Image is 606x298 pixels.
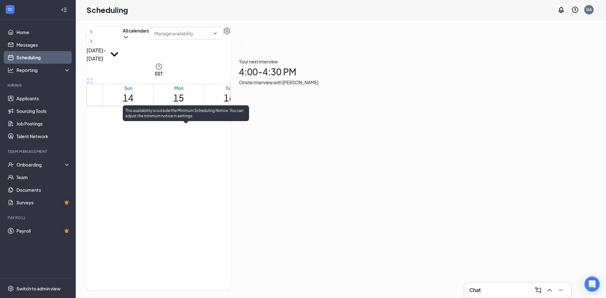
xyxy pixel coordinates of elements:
[223,84,236,106] a: September 16, 2025
[16,51,70,64] a: Scheduling
[8,161,14,168] svg: UserCheck
[123,34,129,40] svg: ChevronDown
[8,215,69,220] div: Payroll
[122,84,135,106] a: September 14, 2025
[86,4,128,15] h1: Scheduling
[8,285,14,292] svg: Settings
[534,286,542,294] svg: ComposeMessage
[173,85,184,91] div: Mon
[155,63,163,70] svg: Clock
[8,67,14,73] svg: Analysis
[86,37,96,46] button: ChevronRight
[16,105,70,117] a: Sourcing Tools
[239,58,318,65] div: Your next interview
[239,65,318,79] h1: 4:00 - 4:30 PM
[586,7,592,12] div: GA
[223,27,231,63] a: Settings
[16,26,70,38] a: Home
[533,285,543,295] button: ComposeMessage
[154,30,210,37] input: Manage availability
[123,91,134,105] h1: 14
[239,37,318,47] span: [DATE]
[123,105,249,121] div: This availability is outside the Minimum Scheduling Notice. You can adjust the minimum notice in ...
[224,85,235,91] div: Tue
[556,285,566,295] button: Minimize
[155,70,163,77] span: EST
[16,225,70,237] a: PayrollCrown
[16,117,70,130] a: Job Postings
[557,286,565,294] svg: Minimize
[16,285,61,292] div: Switch to admin view
[8,149,69,154] div: Team Management
[571,6,579,14] svg: QuestionInfo
[546,286,553,294] svg: ChevronUp
[585,277,600,292] div: Open Intercom Messenger
[123,27,149,40] button: All calendarsChevronDown
[7,6,13,13] svg: WorkstreamLogo
[88,38,94,45] svg: ChevronRight
[86,46,106,62] h3: [DATE] - [DATE]
[172,84,185,106] a: September 15, 2025
[173,91,184,105] h1: 15
[16,92,70,105] a: Applicants
[223,27,231,35] svg: Settings
[16,161,65,168] div: Onboarding
[16,67,71,73] div: Reporting
[86,27,96,37] button: ChevronLeft
[213,31,218,36] svg: ChevronDown
[469,287,481,294] h3: Chat
[239,79,318,86] div: Onsite Interview with [PERSON_NAME]
[16,171,70,184] a: Team
[16,130,70,143] a: Talent Network
[544,285,555,295] button: ChevronUp
[106,46,123,63] svg: SmallChevronDown
[16,196,70,209] a: SurveysCrown
[88,28,94,36] svg: ChevronLeft
[224,91,235,105] h1: 16
[557,6,565,14] svg: Notifications
[16,184,70,196] a: Documents
[16,38,70,51] a: Messages
[61,7,67,13] svg: Collapse
[123,85,134,91] div: Sun
[8,83,69,88] div: Hiring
